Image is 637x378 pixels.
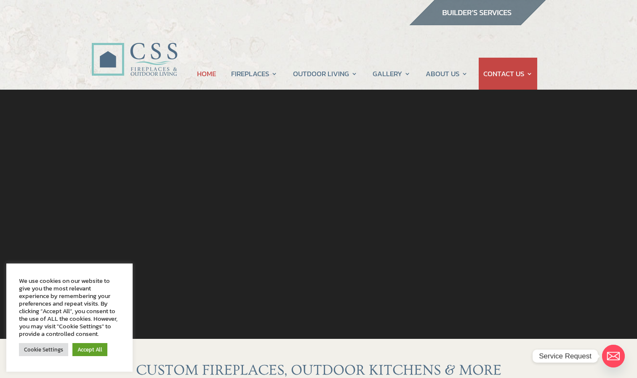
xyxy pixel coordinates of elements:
[602,345,625,367] a: Email
[373,58,410,90] a: GALLERY
[426,58,468,90] a: ABOUT US
[293,58,357,90] a: OUTDOOR LIVING
[409,17,546,28] a: builder services construction supply
[19,343,68,356] a: Cookie Settings
[231,58,277,90] a: FIREPLACES
[91,19,177,80] img: CSS Fireplaces & Outdoor Living (Formerly Construction Solutions & Supply)- Jacksonville Ormond B...
[483,58,533,90] a: CONTACT US
[72,343,107,356] a: Accept All
[19,277,120,338] div: We use cookies on our website to give you the most relevant experience by remembering your prefer...
[197,58,216,90] a: HOME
